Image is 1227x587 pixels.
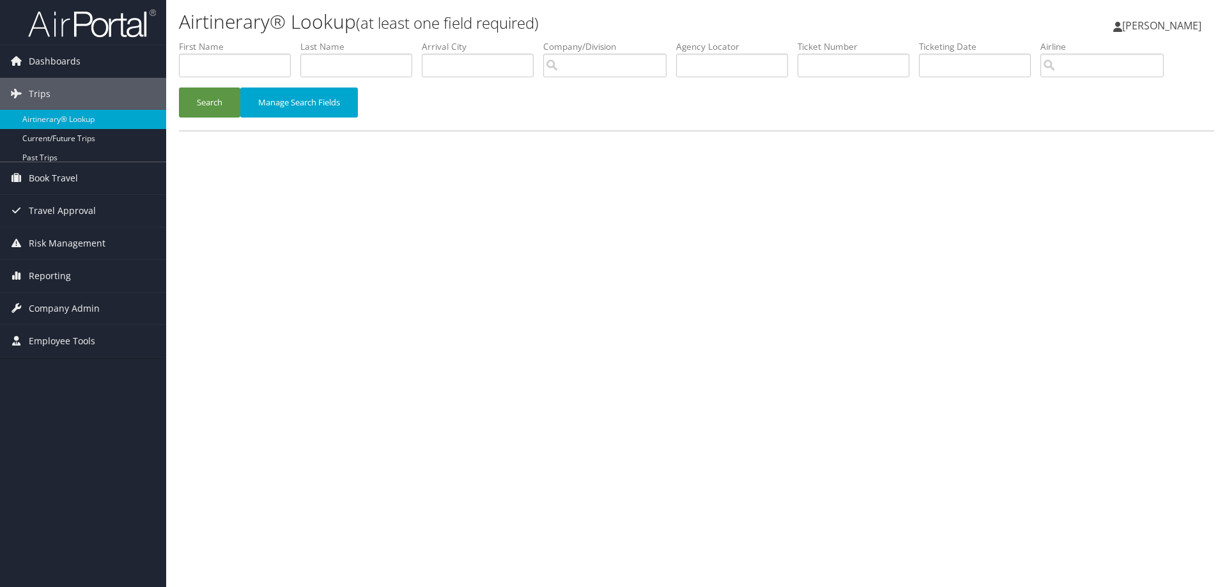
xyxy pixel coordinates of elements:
[543,40,676,53] label: Company/Division
[1122,19,1201,33] span: [PERSON_NAME]
[29,293,100,324] span: Company Admin
[179,40,300,53] label: First Name
[300,40,422,53] label: Last Name
[919,40,1040,53] label: Ticketing Date
[1113,6,1214,45] a: [PERSON_NAME]
[29,325,95,357] span: Employee Tools
[29,45,81,77] span: Dashboards
[179,8,869,35] h1: Airtinerary® Lookup
[179,88,240,118] button: Search
[798,40,919,53] label: Ticket Number
[1040,40,1173,53] label: Airline
[29,195,96,227] span: Travel Approval
[28,8,156,38] img: airportal-logo.png
[29,162,78,194] span: Book Travel
[356,12,539,33] small: (at least one field required)
[676,40,798,53] label: Agency Locator
[29,260,71,292] span: Reporting
[29,227,105,259] span: Risk Management
[422,40,543,53] label: Arrival City
[240,88,358,118] button: Manage Search Fields
[29,78,50,110] span: Trips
